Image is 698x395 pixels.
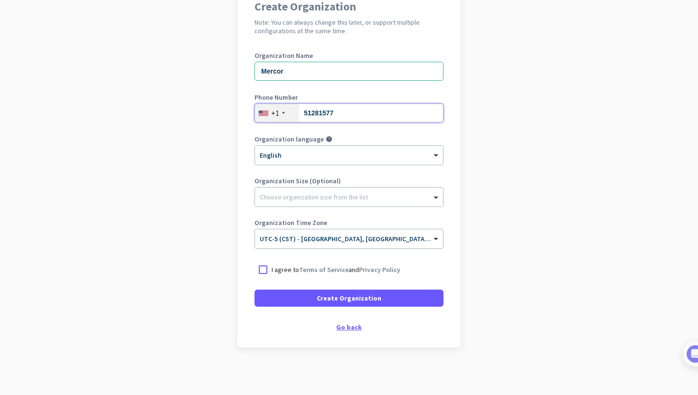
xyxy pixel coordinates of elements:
div: Go back [255,324,443,330]
input: What is the name of your organization? [255,62,443,81]
a: Terms of Service [299,265,349,274]
label: Organization Time Zone [255,219,443,226]
label: Organization language [255,136,324,142]
button: Create Organization [255,290,443,307]
i: help [326,136,332,142]
div: +1 [271,108,279,118]
h2: Note: You can always change this later, or support multiple configurations at the same time [255,18,443,35]
span: Create Organization [317,293,381,303]
label: Phone Number [255,94,443,101]
a: Privacy Policy [359,265,400,274]
label: Organization Name [255,52,443,59]
input: 201-555-0123 [255,103,443,122]
label: Organization Size (Optional) [255,178,443,184]
p: I agree to and [272,265,400,274]
h1: Create Organization [255,1,443,12]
